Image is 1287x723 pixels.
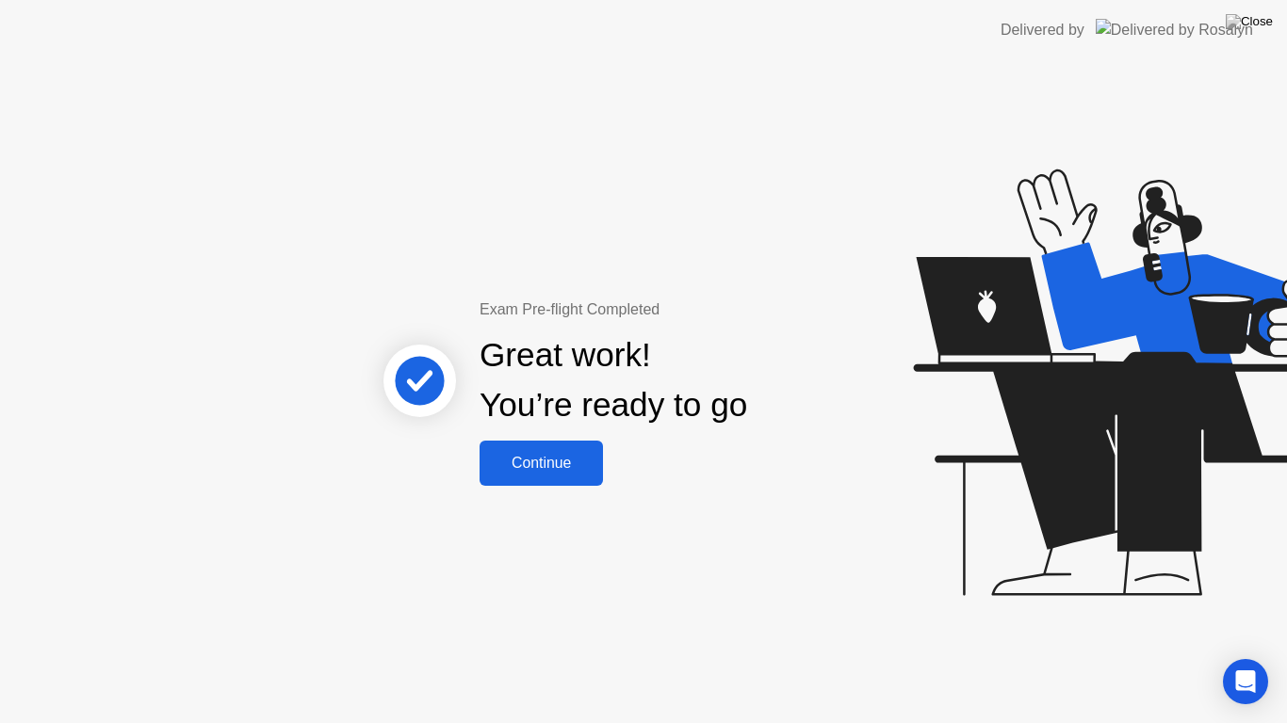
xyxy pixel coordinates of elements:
[1001,19,1084,41] div: Delivered by
[1226,14,1273,29] img: Close
[1223,659,1268,704] div: Open Intercom Messenger
[480,441,603,486] button: Continue
[480,330,747,430] div: Great work! You’re ready to go
[485,455,597,472] div: Continue
[480,298,869,321] div: Exam Pre-flight Completed
[1096,19,1253,40] img: Delivered by Rosalyn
